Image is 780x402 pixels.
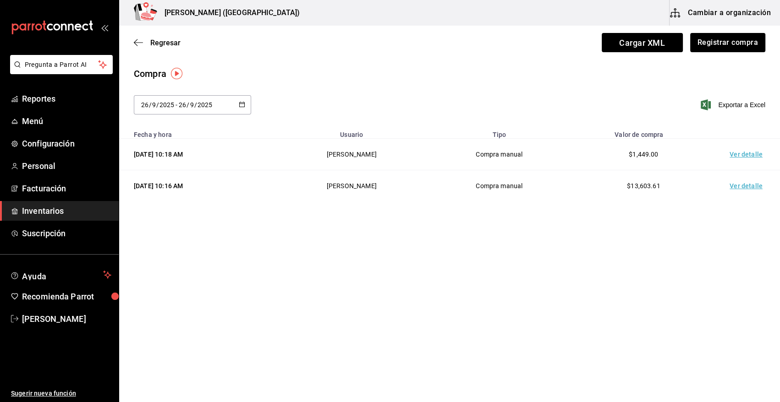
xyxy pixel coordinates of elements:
[427,125,571,139] th: Tipo
[157,7,300,18] h3: [PERSON_NAME] ([GEOGRAPHIC_DATA])
[6,66,113,76] a: Pregunta a Parrot AI
[716,139,780,170] td: Ver detalle
[187,101,189,109] span: /
[25,60,99,70] span: Pregunta a Parrot AI
[627,182,660,190] span: $13,603.61
[276,170,427,202] td: [PERSON_NAME]
[159,101,175,109] input: Year
[134,181,265,190] div: [DATE] 10:16 AM
[178,101,187,109] input: Day
[141,101,149,109] input: Day
[171,68,182,79] img: Tooltip marker
[150,38,181,47] span: Regresar
[134,67,166,81] div: Compra
[190,101,194,109] input: Month
[276,139,427,170] td: [PERSON_NAME]
[703,99,765,110] button: Exportar a Excel
[11,389,111,398] span: Sugerir nueva función
[22,137,111,150] span: Configuración
[156,101,159,109] span: /
[149,101,152,109] span: /
[690,33,765,52] button: Registrar compra
[602,33,683,52] span: Cargar XML
[22,269,99,280] span: Ayuda
[22,227,111,239] span: Suscripción
[134,150,265,159] div: [DATE] 10:18 AM
[101,24,108,31] button: open_drawer_menu
[22,290,111,303] span: Recomienda Parrot
[571,125,716,139] th: Valor de compra
[194,101,197,109] span: /
[22,92,111,105] span: Reportes
[629,151,658,158] span: $1,449.00
[152,101,156,109] input: Month
[22,313,111,325] span: [PERSON_NAME]
[176,101,177,109] span: -
[119,125,276,139] th: Fecha y hora
[427,139,571,170] td: Compra manual
[197,101,213,109] input: Year
[427,170,571,202] td: Compra manual
[22,160,111,172] span: Personal
[22,205,111,217] span: Inventarios
[134,38,181,47] button: Regresar
[716,170,780,202] td: Ver detalle
[276,125,427,139] th: Usuario
[22,182,111,195] span: Facturación
[22,115,111,127] span: Menú
[10,55,113,74] button: Pregunta a Parrot AI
